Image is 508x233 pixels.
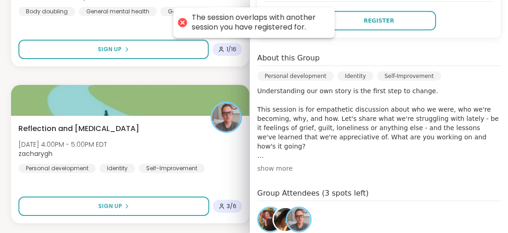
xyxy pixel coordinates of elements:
[139,164,205,173] div: Self-Improvement
[98,45,122,54] span: Sign Up
[337,72,373,81] div: Identity
[286,207,312,233] a: zacharygh
[18,149,53,158] b: zacharygh
[377,72,441,81] div: Self-Improvement
[274,208,297,231] img: Tatyanabricest
[272,207,298,233] a: Tatyanabricest
[212,103,241,131] img: zacharygh
[257,188,501,201] h4: Group Attendees (3 spots left)
[364,17,394,25] span: Register
[18,164,96,173] div: Personal development
[257,86,501,160] p: Understanding our own story is the first step to change. This session is for empathetic discussio...
[100,164,135,173] div: Identity
[192,13,325,32] div: The session overlaps with another session you have registered for.
[257,72,334,81] div: Personal development
[18,140,107,149] span: [DATE] 4:00PM - 5:00PM EDT
[18,123,139,134] span: Reflection and [MEDICAL_DATA]
[98,202,122,210] span: Sign Up
[160,7,212,16] div: Goal-setting
[257,164,501,173] div: show more
[18,197,209,216] button: Sign Up
[18,7,75,16] div: Body doubling
[18,40,209,59] button: Sign Up
[287,208,310,231] img: zacharygh
[322,11,436,30] button: Register
[79,7,157,16] div: General mental health
[259,208,282,231] img: Jasmine95
[257,53,319,64] h4: About this Group
[257,207,283,233] a: Jasmine95
[226,46,236,53] span: 1 / 16
[227,203,236,210] span: 3 / 6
